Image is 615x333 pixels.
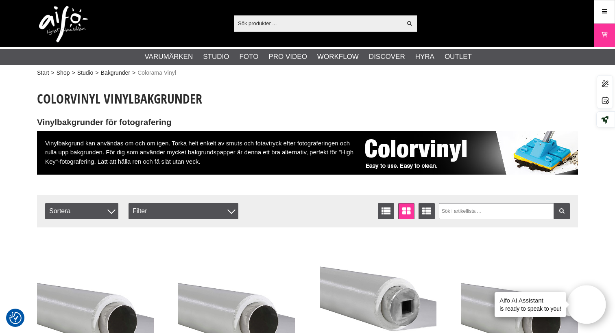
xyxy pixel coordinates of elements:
a: Discover [369,52,405,62]
span: > [95,69,98,77]
a: Start [37,69,49,77]
a: Listvisning [378,203,394,219]
a: Outlet [445,52,472,62]
a: Studio [77,69,94,77]
a: Utökad listvisning [419,203,435,219]
input: Sök i artikellista ... [439,203,570,219]
button: Samtyckesinställningar [9,311,22,325]
h1: ColorVinyl Vinylbakgrunder [37,90,578,108]
span: Sortera [45,203,118,219]
a: Pro Video [268,52,307,62]
a: Bakgrunder [101,69,130,77]
h2: Vinylbakgrunder för fotografering [37,117,578,128]
a: Fönstervisning [398,203,414,219]
h4: Aifo AI Assistant [499,296,561,305]
a: Foto [239,52,258,62]
img: Revisit consent button [9,312,22,324]
span: > [72,69,75,77]
span: > [132,69,135,77]
a: Filtrera [554,203,570,219]
div: Vinylbakgrund kan användas om och om igen. Torka helt enkelt av smuts och fotavtryck efter fotogr... [37,131,578,175]
a: Varumärken [145,52,193,62]
a: Shop [57,69,70,77]
a: Workflow [317,52,359,62]
span: > [51,69,55,77]
a: Studio [203,52,229,62]
div: Filter [129,203,238,219]
a: Hyra [415,52,434,62]
img: logo.png [39,6,88,43]
input: Sök produkter ... [234,17,402,29]
span: Colorama Vinyl [137,69,176,77]
div: is ready to speak to you! [495,292,566,317]
img: Colorama Vinylbakgrunder [358,131,578,175]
